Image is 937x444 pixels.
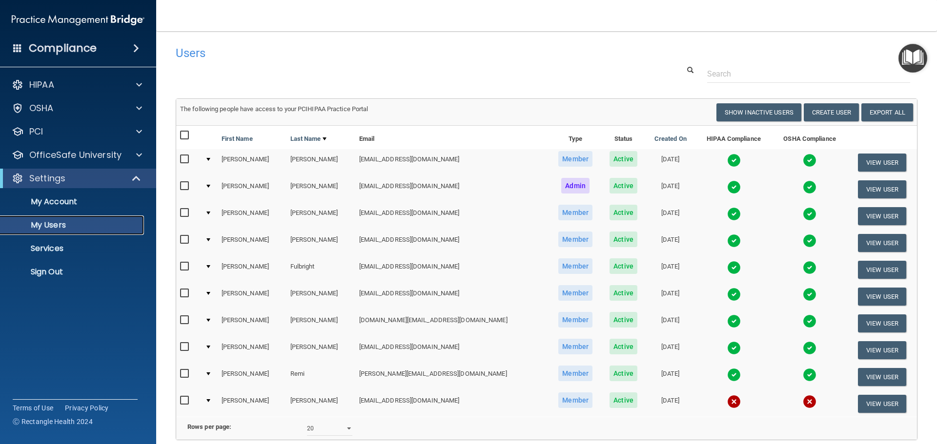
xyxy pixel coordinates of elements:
[550,126,602,149] th: Type
[646,337,695,364] td: [DATE]
[858,314,906,332] button: View User
[29,102,54,114] p: OSHA
[558,285,592,301] span: Member
[803,261,816,274] img: tick.e7d51cea.svg
[803,314,816,328] img: tick.e7d51cea.svg
[610,339,637,354] span: Active
[355,126,550,149] th: Email
[610,258,637,274] span: Active
[727,261,741,274] img: tick.e7d51cea.svg
[286,230,355,256] td: [PERSON_NAME]
[727,180,741,194] img: tick.e7d51cea.svg
[727,314,741,328] img: tick.e7d51cea.svg
[6,220,140,230] p: My Users
[654,133,687,145] a: Created On
[610,312,637,328] span: Active
[858,207,906,225] button: View User
[646,203,695,230] td: [DATE]
[695,126,773,149] th: HIPAA Compliance
[12,173,142,184] a: Settings
[707,65,910,83] input: Search
[646,283,695,310] td: [DATE]
[803,288,816,301] img: tick.e7d51cea.svg
[558,232,592,247] span: Member
[355,176,550,203] td: [EMAIL_ADDRESS][DOMAIN_NAME]
[727,395,741,408] img: cross.ca9f0e7f.svg
[716,103,801,121] button: Show Inactive Users
[355,310,550,337] td: [DOMAIN_NAME][EMAIL_ADDRESS][DOMAIN_NAME]
[12,149,142,161] a: OfficeSafe University
[218,230,286,256] td: [PERSON_NAME]
[804,103,859,121] button: Create User
[772,126,847,149] th: OSHA Compliance
[286,337,355,364] td: [PERSON_NAME]
[558,205,592,220] span: Member
[286,203,355,230] td: [PERSON_NAME]
[29,126,43,137] p: PCI
[610,366,637,381] span: Active
[218,149,286,176] td: [PERSON_NAME]
[803,154,816,167] img: tick.e7d51cea.svg
[727,207,741,221] img: tick.e7d51cea.svg
[355,390,550,417] td: [EMAIL_ADDRESS][DOMAIN_NAME]
[858,154,906,172] button: View User
[727,341,741,355] img: tick.e7d51cea.svg
[858,234,906,252] button: View User
[558,339,592,354] span: Member
[286,149,355,176] td: [PERSON_NAME]
[286,176,355,203] td: [PERSON_NAME]
[286,310,355,337] td: [PERSON_NAME]
[646,176,695,203] td: [DATE]
[561,178,590,193] span: Admin
[355,149,550,176] td: [EMAIL_ADDRESS][DOMAIN_NAME]
[29,149,122,161] p: OfficeSafe University
[355,203,550,230] td: [EMAIL_ADDRESS][DOMAIN_NAME]
[727,288,741,301] img: tick.e7d51cea.svg
[355,283,550,310] td: [EMAIL_ADDRESS][DOMAIN_NAME]
[218,310,286,337] td: [PERSON_NAME]
[218,203,286,230] td: [PERSON_NAME]
[858,288,906,306] button: View User
[610,392,637,408] span: Active
[222,133,253,145] a: First Name
[898,44,927,73] button: Open Resource Center
[12,79,142,91] a: HIPAA
[65,403,109,413] a: Privacy Policy
[646,149,695,176] td: [DATE]
[646,230,695,256] td: [DATE]
[646,364,695,390] td: [DATE]
[803,180,816,194] img: tick.e7d51cea.svg
[601,126,645,149] th: Status
[286,364,355,390] td: Remi
[12,126,142,137] a: PCI
[858,261,906,279] button: View User
[187,423,231,430] b: Rows per page:
[355,256,550,283] td: [EMAIL_ADDRESS][DOMAIN_NAME]
[6,244,140,253] p: Services
[6,267,140,277] p: Sign Out
[290,133,326,145] a: Last Name
[13,403,53,413] a: Terms of Use
[12,10,144,30] img: PMB logo
[803,234,816,248] img: tick.e7d51cea.svg
[29,173,65,184] p: Settings
[286,390,355,417] td: [PERSON_NAME]
[646,310,695,337] td: [DATE]
[558,312,592,328] span: Member
[286,283,355,310] td: [PERSON_NAME]
[858,341,906,359] button: View User
[646,256,695,283] td: [DATE]
[218,256,286,283] td: [PERSON_NAME]
[803,368,816,382] img: tick.e7d51cea.svg
[355,364,550,390] td: [PERSON_NAME][EMAIL_ADDRESS][DOMAIN_NAME]
[6,197,140,207] p: My Account
[610,178,637,193] span: Active
[727,368,741,382] img: tick.e7d51cea.svg
[727,234,741,248] img: tick.e7d51cea.svg
[558,366,592,381] span: Member
[218,337,286,364] td: [PERSON_NAME]
[610,205,637,220] span: Active
[861,103,913,121] a: Export All
[218,390,286,417] td: [PERSON_NAME]
[803,341,816,355] img: tick.e7d51cea.svg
